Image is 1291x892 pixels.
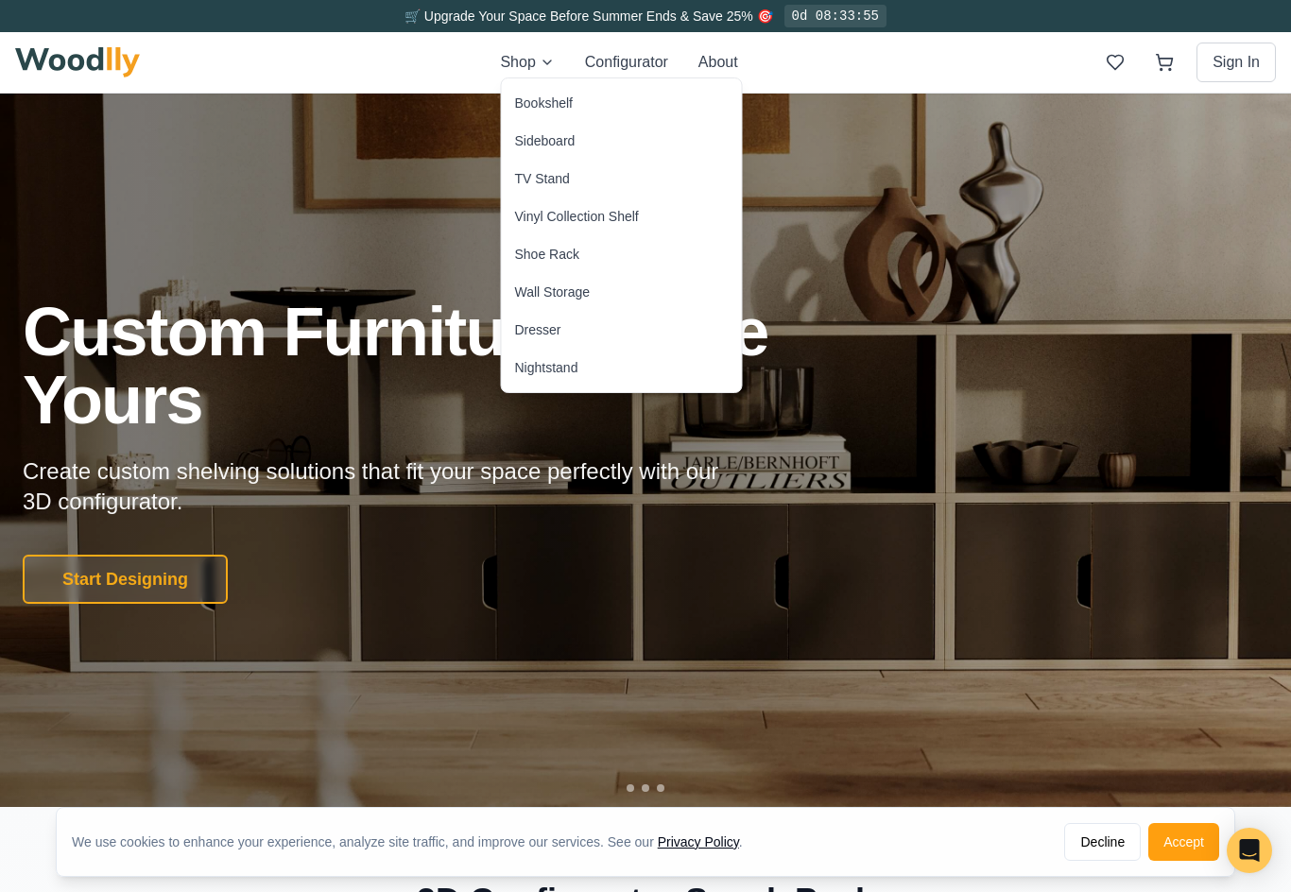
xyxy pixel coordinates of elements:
div: Wall Storage [515,283,591,301]
div: TV Stand [515,169,570,188]
div: Sideboard [515,131,576,150]
div: Bookshelf [515,94,573,112]
div: Shop [501,77,743,393]
div: Vinyl Collection Shelf [515,207,639,226]
div: Dresser [515,320,561,339]
div: Nightstand [515,358,578,377]
div: Shoe Rack [515,245,579,264]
